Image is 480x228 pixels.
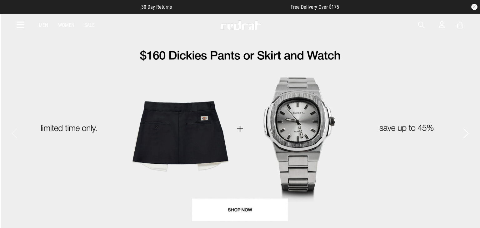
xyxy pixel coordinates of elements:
[84,22,95,28] a: Sale
[291,4,339,10] span: Free Delivery Over $175
[10,126,18,140] button: Previous slide
[184,4,278,10] iframe: Customer reviews powered by Trustpilot
[39,22,48,28] a: Men
[220,20,261,30] img: Redrat logo
[462,126,470,140] button: Next slide
[58,22,74,28] a: Women
[141,4,172,10] span: 30 Day Returns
